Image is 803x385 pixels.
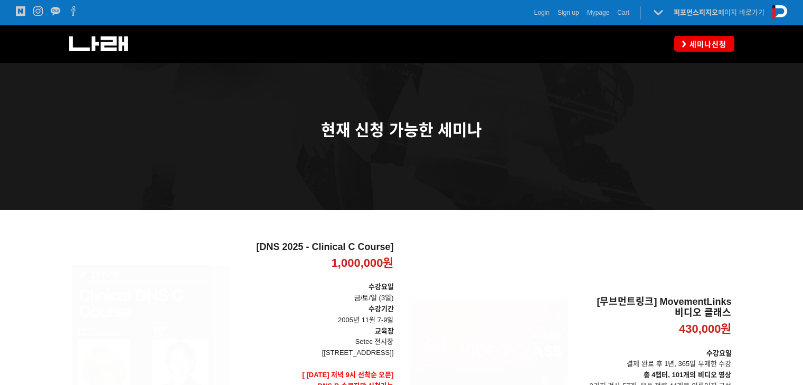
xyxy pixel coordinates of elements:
strong: 총 4챕터, 101개의 비디오 영상 [644,371,732,379]
p: 1,000,000원 [332,256,394,271]
p: [[STREET_ADDRESS]] [238,348,394,359]
p: 결제 완료 후 1년, 365일 무제한 수강 [576,348,732,370]
a: 세미나신청 [674,36,734,51]
p: 430,000원 [679,322,732,337]
a: 퍼포먼스피지오페이지 바로가기 [674,8,764,16]
p: 금/토/일 (3일) [238,282,394,304]
p: 2005년 11월 7-9일 [238,304,394,326]
strong: 수강기간 [369,305,394,313]
h2: [무브먼트링크] MovementLinks 비디오 클래스 [576,296,732,319]
h2: [DNS 2025 - Clinical C Course] [238,242,394,253]
span: 세미나신청 [686,39,726,50]
p: Setec 전시장 [238,336,394,348]
span: 현재 신청 가능한 세미나 [321,121,482,139]
a: Mypage [587,7,610,18]
a: Cart [617,7,629,18]
strong: 수강요일 [706,349,732,357]
strong: 수강요일 [369,283,394,291]
strong: [ [DATE] 저녁 9시 선착순 오픈] [302,371,393,379]
strong: 교육장 [375,327,394,335]
strong: 퍼포먼스피지오 [674,8,718,16]
a: Login [534,7,550,18]
a: Sign up [558,7,579,18]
